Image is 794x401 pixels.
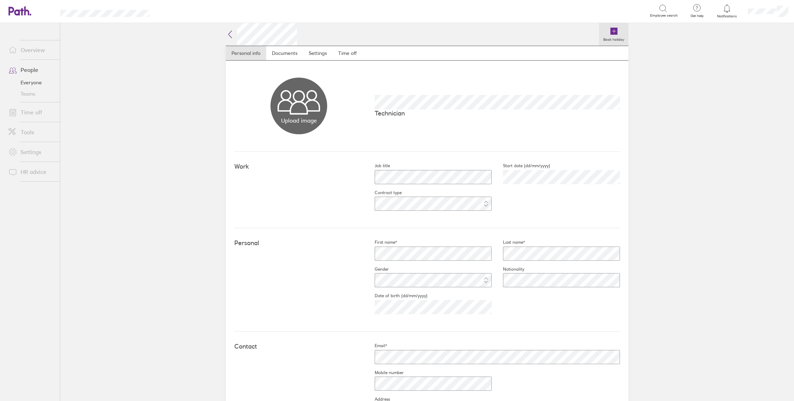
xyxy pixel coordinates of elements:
[266,46,303,60] a: Documents
[363,293,427,299] label: Date of birth (dd/mm/yyyy)
[375,109,620,117] p: Technician
[234,163,363,170] h4: Work
[492,239,525,245] label: Last name*
[363,370,404,375] label: Mobile number
[599,23,628,46] a: Book holiday
[492,163,550,169] label: Start date (dd/mm/yyyy)
[332,46,362,60] a: Time off
[3,105,60,119] a: Time off
[226,46,266,60] a: Personal info
[599,35,628,42] label: Book holiday
[3,43,60,57] a: Overview
[3,63,60,77] a: People
[492,266,524,272] label: Nationality
[3,88,60,100] a: Teams
[363,190,402,196] label: Contract type
[716,4,739,18] a: Notifications
[234,239,363,247] h4: Personal
[303,46,332,60] a: Settings
[3,77,60,88] a: Everyone
[363,163,390,169] label: Job title
[650,13,678,18] span: Employee search
[363,239,397,245] label: First name*
[716,14,739,18] span: Notifications
[363,266,389,272] label: Gender
[686,14,709,18] span: Get help
[3,145,60,159] a: Settings
[169,7,187,14] div: Search
[3,125,60,139] a: Tools
[234,343,363,350] h4: Contact
[363,343,387,349] label: Email*
[3,165,60,179] a: HR advice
